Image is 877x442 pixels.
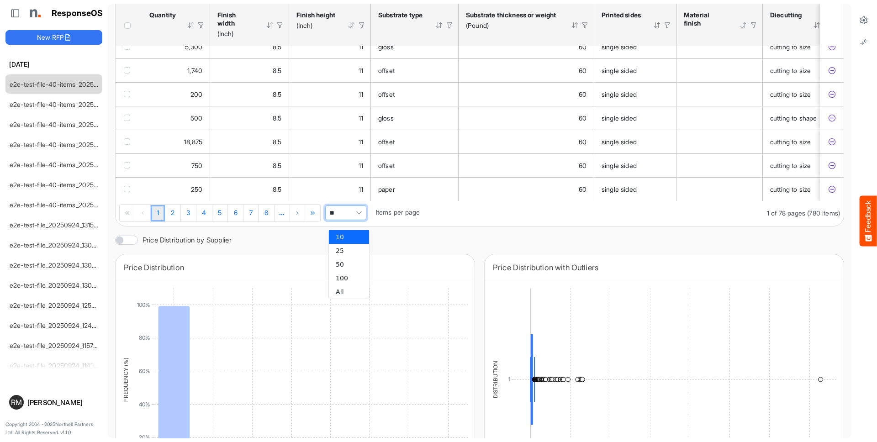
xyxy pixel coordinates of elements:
[676,106,763,130] td: is template cell Column Header httpsnorthellcomontologiesmapping-rulesmanufacturinghassubstratefi...
[767,209,805,217] span: 1 of 78 pages
[827,42,836,52] button: Exclude
[763,177,836,201] td: cutting to size is template cell Column Header httpsnorthellcomontologiesmapping-rulesmanufacturi...
[276,21,284,29] div: Filter Icon
[763,130,836,153] td: cutting to size is template cell Column Header httpsnorthellcomontologiesmapping-rulesmanufacturi...
[827,114,836,123] button: Exclude
[359,114,363,122] span: 11
[770,162,811,169] span: cutting to size
[196,205,212,221] a: Page 4 of 78 Pages
[273,138,281,146] span: 8.5
[820,58,845,82] td: 9bdac44a-2cf2-4303-b276-90ac06bc1beb is template cell Column Header
[763,58,836,82] td: cutting to size is template cell Column Header httpsnorthellcomontologiesmapping-rulesmanufacturi...
[459,177,594,201] td: 60 is template cell Column Header httpsnorthellcomontologiesmapping-rulesmaterialhasmaterialthick...
[5,59,102,69] h6: [DATE]
[579,114,586,122] span: 60
[676,82,763,106] td: is template cell Column Header httpsnorthellcomontologiesmapping-rulesmanufacturinghassubstratefi...
[594,35,676,58] td: single sided is template cell Column Header httpsnorthellcomontologiesmapping-rulesmanufacturingh...
[142,130,210,153] td: 18875 is template cell Column Header httpsnorthellcomontologiesmapping-rulesorderhasquantity
[10,201,131,209] a: e2e-test-file-40-items_20250924_131750
[820,82,845,106] td: 654bf5e5-4342-4092-9492-9ab553f71a6b is template cell Column Header
[273,43,281,51] span: 8.5
[116,106,142,130] td: checkbox
[184,138,202,146] span: 18,875
[212,205,228,221] a: Page 5 of 78 Pages
[459,130,594,153] td: 60 is template cell Column Header httpsnorthellcomontologiesmapping-rulesmaterialhasmaterialthick...
[10,181,133,189] a: e2e-test-file-40-items_20250924_132033
[27,399,99,406] div: [PERSON_NAME]
[210,58,289,82] td: 8.5 is template cell Column Header httpsnorthellcomontologiesmapping-rulesmeasurementhasfinishsiz...
[594,130,676,153] td: single sided is template cell Column Header httpsnorthellcomontologiesmapping-rulesmanufacturingh...
[329,244,369,258] li: 25
[371,35,459,58] td: gloss is template cell Column Header httpsnorthellcomontologiesmapping-rulesmaterialhassubstratem...
[10,281,103,289] a: e2e-test-file_20250924_130652
[459,35,594,58] td: 60 is template cell Column Header httpsnorthellcomontologiesmapping-rulesmaterialhasmaterialthick...
[289,35,371,58] td: 11 is template cell Column Header httpsnorthellcomontologiesmapping-rulesmeasurementhasfinishsize...
[190,114,202,122] span: 500
[466,21,559,30] div: (Pound)
[807,209,840,217] span: (780 items)
[296,21,336,30] div: (Inch)
[684,11,728,27] div: Material finish
[827,90,836,99] button: Exclude
[273,162,281,169] span: 8.5
[142,153,210,177] td: 750 is template cell Column Header httpsnorthellcomontologiesmapping-rulesorderhasquantity
[165,205,180,221] a: Page 2 of 78 Pages
[10,321,104,329] a: e2e-test-file_20250924_124028
[594,58,676,82] td: single sided is template cell Column Header httpsnorthellcomontologiesmapping-rulesmanufacturingh...
[676,177,763,201] td: is template cell Column Header httpsnorthellcomontologiesmapping-rulesmanufacturinghassubstratefi...
[210,82,289,106] td: 8.5 is template cell Column Header httpsnorthellcomontologiesmapping-rulesmeasurementhasfinishsiz...
[116,177,142,201] td: checkbox
[142,82,210,106] td: 200 is template cell Column Header httpsnorthellcomontologiesmapping-rulesorderhasquantity
[120,205,135,221] div: Go to first page
[359,162,363,169] span: 11
[763,106,836,130] td: cutting to shape is template cell Column Header httpsnorthellcomontologiesmapping-rulesmanufactur...
[378,90,395,98] span: offset
[378,43,394,51] span: gloss
[371,82,459,106] td: offset is template cell Column Header httpsnorthellcomontologiesmapping-rulesmaterialhassubstrate...
[371,130,459,153] td: offset is template cell Column Header httpsnorthellcomontologiesmapping-rulesmaterialhassubstrate...
[329,285,369,299] li: All
[676,153,763,177] td: is template cell Column Header httpsnorthellcomontologiesmapping-rulesmanufacturinghassubstratefi...
[359,43,363,51] span: 11
[770,114,817,122] span: cutting to shape
[359,67,363,74] span: 11
[210,35,289,58] td: 8.5 is template cell Column Header httpsnorthellcomontologiesmapping-rulesmeasurementhasfinishsiz...
[820,35,845,58] td: b062ad64-a5cf-4b7b-99cb-501baf0f4b10 is template cell Column Header
[10,161,132,168] a: e2e-test-file-40-items_20250924_132227
[116,82,142,106] td: checkbox
[181,205,196,221] a: Page 3 of 78 Pages
[459,58,594,82] td: 60 is template cell Column Header httpsnorthellcomontologiesmapping-rulesmaterialhasmaterialthick...
[329,271,369,285] li: 100
[187,67,202,74] span: 1,740
[594,82,676,106] td: single sided is template cell Column Header httpsnorthellcomontologiesmapping-rulesmanufacturingh...
[663,21,671,29] div: Filter Icon
[243,205,259,221] a: Page 7 of 78 Pages
[827,137,836,147] button: Exclude
[371,153,459,177] td: offset is template cell Column Header httpsnorthellcomontologiesmapping-rulesmaterialhassubstrate...
[217,30,254,38] div: (Inch)
[602,185,637,193] span: single sided
[273,185,281,193] span: 8.5
[466,11,559,19] div: Substrate thickness or weight
[5,30,102,45] button: New RFP
[378,114,394,122] span: gloss
[445,21,454,29] div: Filter Icon
[217,11,254,27] div: Finish width
[142,58,210,82] td: 1740 is template cell Column Header httpsnorthellcomontologiesmapping-rulesorderhasquantity
[770,90,811,98] span: cutting to size
[190,90,202,98] span: 200
[820,130,845,153] td: 5697d63d-8225-4c64-8217-2d5822eee348 is template cell Column Header
[329,230,369,244] li: 10
[579,138,586,146] span: 60
[296,11,336,19] div: Finish height
[750,21,758,29] div: Filter Icon
[10,221,102,229] a: e2e-test-file_20250924_131520
[602,43,637,51] span: single sided
[149,11,175,19] div: Quantity
[376,208,420,216] span: Items per page
[602,90,637,98] span: single sided
[197,21,205,29] div: Filter Icon
[378,11,423,19] div: Substrate type
[493,261,835,274] div: Price Distribution with Outliers
[289,177,371,201] td: 11 is template cell Column Header httpsnorthellcomontologiesmapping-rulesmeasurementhasfinishsize...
